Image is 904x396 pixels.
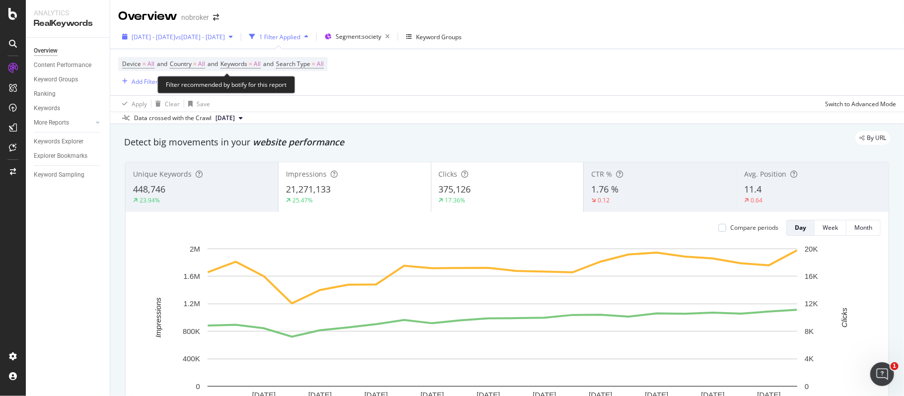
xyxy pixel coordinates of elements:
div: 0.12 [598,196,610,204]
div: 0.64 [751,196,763,204]
span: All [254,57,261,71]
div: Ranking [34,89,56,99]
text: 20K [805,245,818,253]
button: Week [815,220,846,236]
span: 1 [891,362,899,370]
span: = [142,60,146,68]
iframe: Intercom live chat [870,362,894,386]
span: Clicks [439,169,458,179]
span: vs [DATE] - [DATE] [175,33,225,41]
span: = [312,60,315,68]
div: Keywords [34,103,60,114]
span: 1.76 % [591,183,619,195]
text: 2M [190,245,200,253]
text: 0 [196,382,200,391]
a: Keywords Explorer [34,136,103,147]
button: Segment:society [321,29,394,45]
div: Analytics [34,8,102,18]
div: nobroker [181,12,209,22]
span: Search Type [276,60,310,68]
button: Add Filter [118,75,158,87]
div: 23.94% [139,196,160,204]
text: 12K [805,300,818,308]
a: Keywords [34,103,103,114]
button: Month [846,220,881,236]
span: [DATE] - [DATE] [132,33,175,41]
a: Keyword Groups [34,74,103,85]
text: 400K [183,354,200,363]
div: Content Performance [34,60,91,70]
span: All [317,57,324,71]
a: Keyword Sampling [34,170,103,180]
a: Explorer Bookmarks [34,151,103,161]
text: 0 [805,382,809,391]
span: 448,746 [133,183,165,195]
span: = [193,60,197,68]
button: [DATE] [211,112,247,124]
span: 11.4 [744,183,762,195]
div: Overview [118,8,177,25]
button: Save [184,96,210,112]
span: = [249,60,252,68]
span: CTR % [591,169,612,179]
a: Content Performance [34,60,103,70]
div: Month [854,223,872,232]
div: Clear [165,100,180,108]
text: 800K [183,327,200,335]
text: 1.2M [184,300,200,308]
div: Keyword Groups [34,74,78,85]
div: RealKeywords [34,18,102,29]
span: Unique Keywords [133,169,192,179]
button: Keyword Groups [402,29,466,45]
button: Switch to Advanced Mode [821,96,896,112]
div: More Reports [34,118,69,128]
div: Keyword Groups [416,33,462,41]
div: Filter recommended by botify for this report [157,76,295,93]
div: arrow-right-arrow-left [213,14,219,21]
div: Explorer Bookmarks [34,151,87,161]
div: Day [795,223,806,232]
div: 1 Filter Applied [259,33,300,41]
div: Keyword Sampling [34,170,84,180]
span: and [208,60,218,68]
text: 4K [805,354,814,363]
button: 1 Filter Applied [245,29,312,45]
div: Switch to Advanced Mode [825,100,896,108]
span: Keywords [220,60,247,68]
button: Clear [151,96,180,112]
button: Day [786,220,815,236]
a: Ranking [34,89,103,99]
span: By URL [867,135,886,141]
div: Overview [34,46,58,56]
span: 375,126 [439,183,471,195]
text: 1.6M [184,272,200,280]
a: Overview [34,46,103,56]
text: 16K [805,272,818,280]
span: All [198,57,205,71]
span: All [147,57,154,71]
text: 8K [805,327,814,335]
text: Impressions [154,297,162,337]
div: Compare periods [730,223,778,232]
button: [DATE] - [DATE]vs[DATE] - [DATE] [118,29,237,45]
text: Clicks [840,307,848,327]
div: 17.36% [445,196,466,204]
span: 21,271,133 [286,183,331,195]
span: Segment: society [336,32,381,41]
div: Week [823,223,838,232]
div: 25.47% [292,196,313,204]
div: legacy label [855,131,890,145]
a: More Reports [34,118,93,128]
div: Data crossed with the Crawl [134,114,211,123]
div: Add Filter [132,77,158,86]
span: 2024 Jun. 3rd [215,114,235,123]
div: Apply [132,100,147,108]
div: Save [197,100,210,108]
div: Keywords Explorer [34,136,83,147]
span: Device [122,60,141,68]
button: Apply [118,96,147,112]
span: and [157,60,167,68]
span: Avg. Position [744,169,786,179]
span: Country [170,60,192,68]
span: and [263,60,274,68]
